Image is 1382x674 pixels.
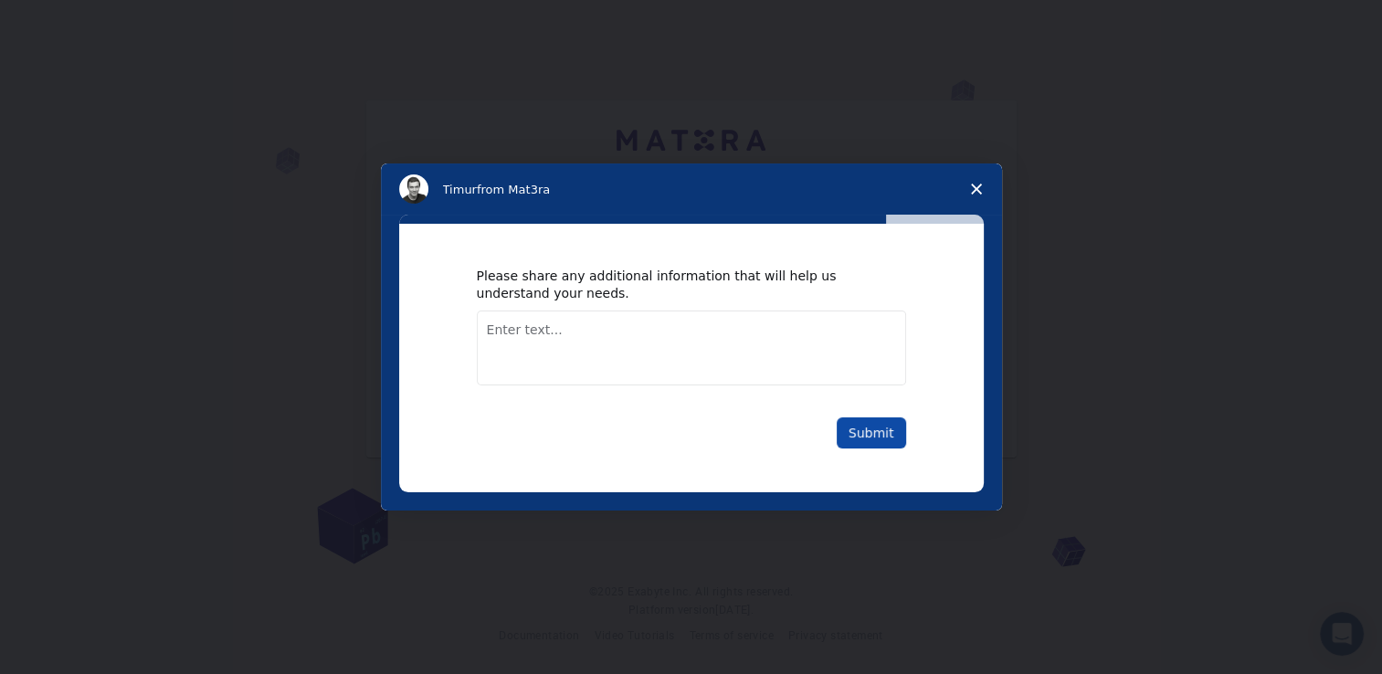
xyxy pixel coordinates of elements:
[837,417,906,448] button: Submit
[477,268,879,300] div: Please share any additional information that will help us understand your needs.
[399,174,428,204] img: Profile image for Timur
[951,163,1002,215] span: Close survey
[37,13,102,29] span: Support
[477,311,906,385] textarea: Enter text...
[443,183,477,196] span: Timur
[477,183,550,196] span: from Mat3ra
